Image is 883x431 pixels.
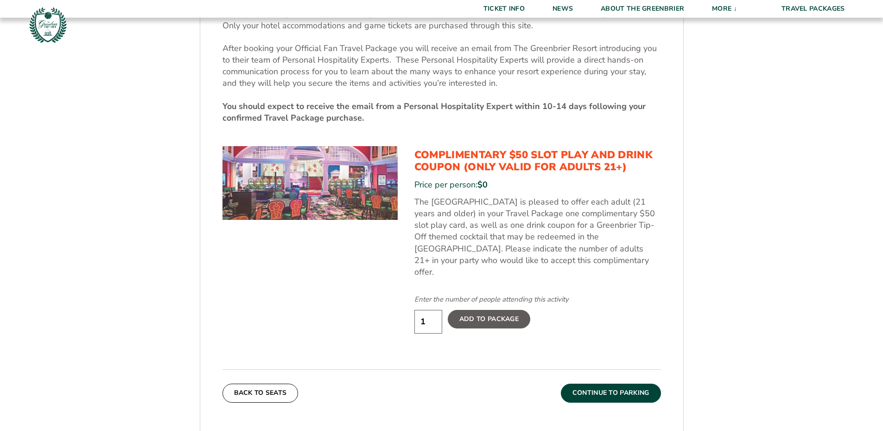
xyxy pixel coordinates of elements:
button: Back To Seats [222,384,299,402]
span: $0 [477,179,488,190]
button: Continue To Parking [561,384,661,402]
img: Complimentary $50 Slot Play and Drink Coupon (Only Valid for Adults 21+) [222,146,398,220]
div: Enter the number of people attending this activity [414,295,661,304]
p: After booking your Official Fan Travel Package you will receive an email from The Greenbrier Reso... [222,43,661,90]
label: Add To Package [448,310,530,328]
p: The [GEOGRAPHIC_DATA] is pleased to offer each adult (21 years and older) in your Travel Package ... [414,196,661,278]
div: Price per person: [414,179,661,191]
img: Greenbrier Tip-Off [28,5,68,45]
h3: Complimentary $50 Slot Play and Drink Coupon (Only Valid for Adults 21+) [414,149,661,174]
strong: You should expect to receive the email from a Personal Hospitality Expert within 10-14 days follo... [222,101,646,123]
